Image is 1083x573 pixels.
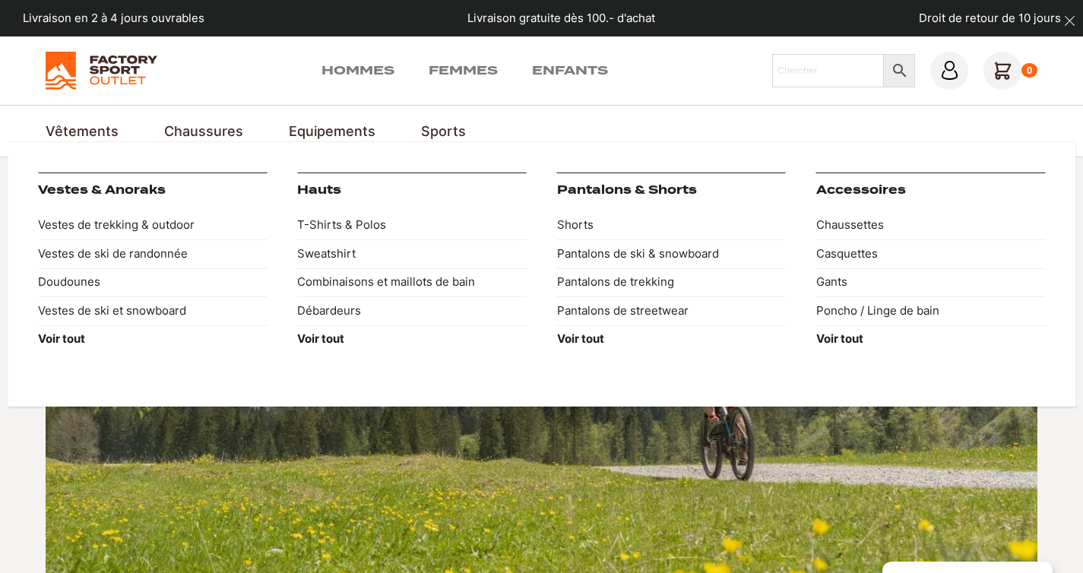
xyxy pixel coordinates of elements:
a: Chaussettes [816,211,1045,240]
a: Pantalons & Shorts [557,183,697,197]
p: Livraison en 2 à 4 jours ouvrables [23,10,204,27]
p: Livraison gratuite dès 100.- d'achat [467,10,655,27]
a: Poncho / Linge de bain [816,296,1045,325]
input: Chercher [772,54,885,87]
a: Accessoires [816,183,906,197]
a: T-Shirts & Polos [297,211,526,240]
a: Voir tout [816,325,1045,354]
strong: Voir tout [38,331,85,346]
a: Equipements [289,121,375,141]
a: Vêtements [46,121,119,141]
a: Voir tout [38,325,267,354]
a: Pantalons de streetwear [557,296,786,325]
a: Shorts [557,211,786,240]
strong: Voir tout [816,331,863,346]
strong: Voir tout [297,331,344,346]
a: Doudounes [38,268,267,297]
a: Femmes [429,62,498,80]
a: Vestes de trekking & outdoor [38,211,267,240]
a: Vestes & Anoraks [38,183,166,197]
img: Factory Sport Outlet [46,52,157,90]
button: dismiss [1056,8,1083,34]
strong: Voir tout [557,331,604,346]
a: Casquettes [816,239,1045,268]
a: Pantalons de trekking [557,268,786,297]
a: Sweatshirt [297,239,526,268]
a: Pantalons de ski & snowboard [557,239,786,268]
a: Combinaisons et maillots de bain [297,268,526,297]
a: Débardeurs [297,296,526,325]
div: 0 [1021,63,1037,78]
a: Hommes [321,62,394,80]
a: Enfants [532,62,608,80]
a: Vestes de ski et snowboard [38,296,267,325]
a: Voir tout [297,325,526,354]
a: Gants [816,268,1045,297]
a: Chaussures [164,121,243,141]
a: Sports [421,121,466,141]
a: Vestes de ski de randonnée [38,239,267,268]
a: Voir tout [557,325,786,354]
a: Hauts [297,183,341,197]
p: Droit de retour de 10 jours [919,10,1061,27]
